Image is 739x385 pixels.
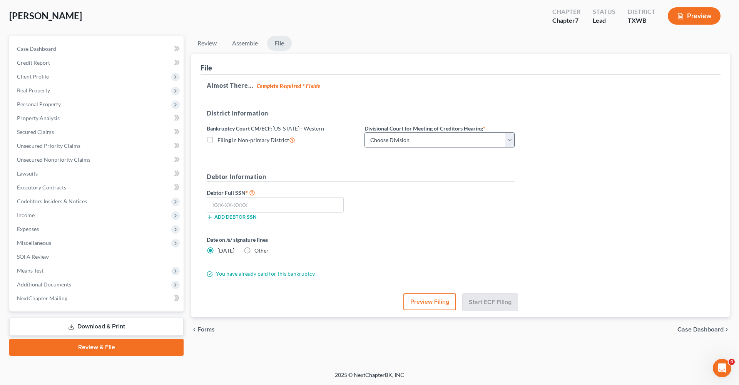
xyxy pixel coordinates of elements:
[668,7,721,25] button: Preview
[207,81,714,90] h5: Almost There...
[267,36,292,51] a: File
[11,167,184,181] a: Lawsuits
[17,87,50,94] span: Real Property
[593,7,615,16] div: Status
[17,129,54,135] span: Secured Claims
[207,197,344,213] input: XXX-XX-XXXX
[724,326,730,333] i: chevron_right
[191,326,197,333] i: chevron_left
[207,214,256,220] button: Add debtor SSN
[552,16,580,25] div: Chapter
[17,281,71,288] span: Additional Documents
[191,326,225,333] button: chevron_left Forms
[9,10,82,21] span: [PERSON_NAME]
[17,45,56,52] span: Case Dashboard
[203,270,518,278] div: You have already paid for this bankruptcy.
[217,137,289,143] span: Filing in Non-primary District
[207,109,515,118] h5: District Information
[9,339,184,356] a: Review & File
[17,115,60,121] span: Property Analysis
[11,42,184,56] a: Case Dashboard
[729,359,735,365] span: 4
[17,239,51,246] span: Miscellaneous
[677,326,724,333] span: Case Dashboard
[191,36,223,51] a: Review
[628,16,655,25] div: TXWB
[462,293,518,311] button: Start ECF Filing
[201,63,212,72] div: File
[364,124,485,132] label: Divisional Court for Meeting of Creditors Hearing
[17,253,49,260] span: SOFA Review
[17,267,43,274] span: Means Test
[713,359,731,377] iframe: Intercom live chat
[17,295,67,301] span: NextChapter Mailing
[9,318,184,336] a: Download & Print
[11,153,184,167] a: Unsecured Nonpriority Claims
[17,101,61,107] span: Personal Property
[217,247,234,254] span: [DATE]
[11,139,184,153] a: Unsecured Priority Claims
[17,156,90,163] span: Unsecured Nonpriority Claims
[273,125,324,132] span: [US_STATE] - Western
[207,236,357,244] label: Date on /s/ signature lines
[203,188,361,197] label: Debtor Full SSN
[11,125,184,139] a: Secured Claims
[17,73,49,80] span: Client Profile
[403,293,456,310] button: Preview Filing
[17,142,80,149] span: Unsecured Priority Claims
[226,36,264,51] a: Assemble
[207,124,324,132] label: Bankruptcy Court CM/ECF:
[17,226,39,232] span: Expenses
[17,170,38,177] span: Lawsuits
[593,16,615,25] div: Lead
[17,212,35,218] span: Income
[11,291,184,305] a: NextChapter Mailing
[11,111,184,125] a: Property Analysis
[17,59,50,66] span: Credit Report
[575,17,578,24] span: 7
[11,181,184,194] a: Executory Contracts
[11,56,184,70] a: Credit Report
[677,326,730,333] a: Case Dashboard chevron_right
[257,83,320,89] strong: Complete Required * Fields
[17,198,87,204] span: Codebtors Insiders & Notices
[17,184,66,191] span: Executory Contracts
[628,7,655,16] div: District
[254,247,269,254] span: Other
[11,250,184,264] a: SOFA Review
[197,326,215,333] span: Forms
[552,7,580,16] div: Chapter
[207,172,515,182] h5: Debtor Information
[150,371,589,385] div: 2025 © NextChapterBK, INC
